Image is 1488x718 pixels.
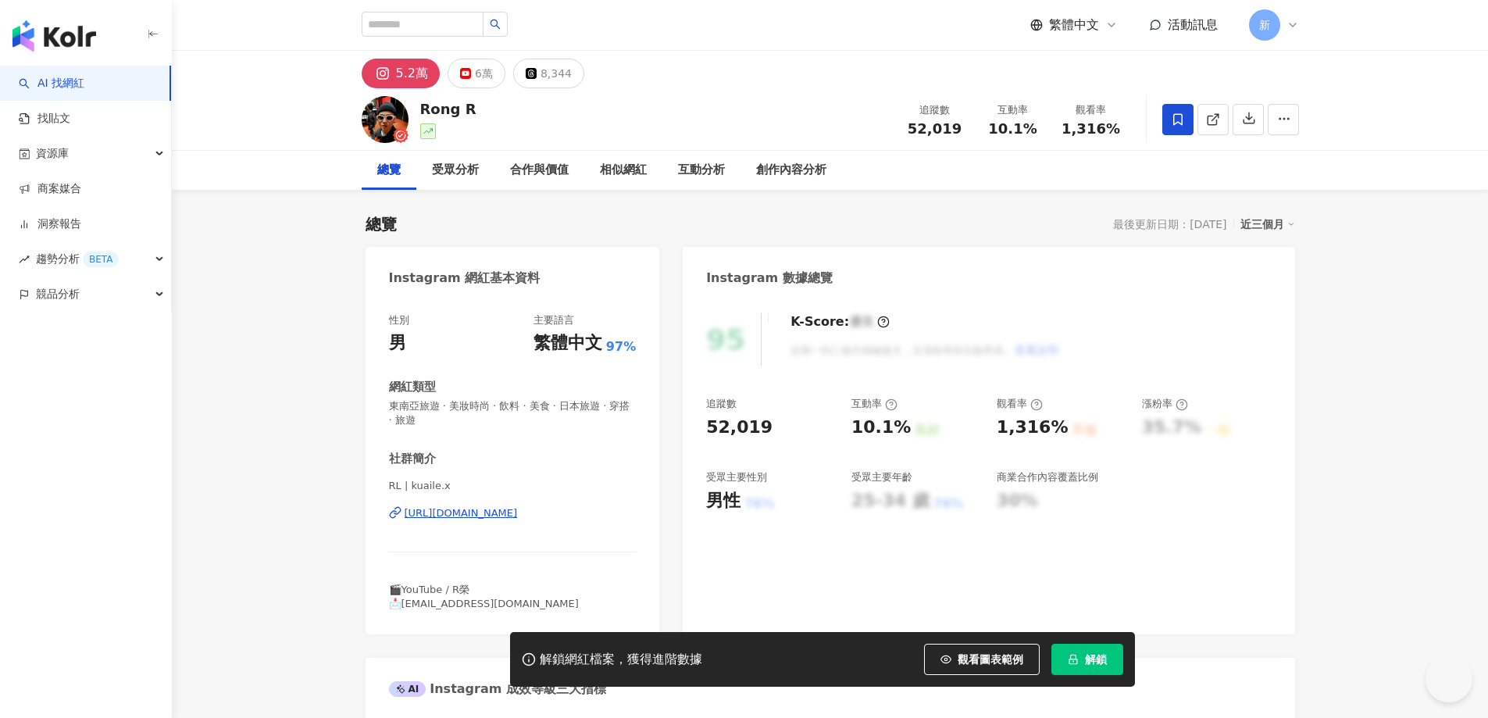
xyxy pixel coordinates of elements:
div: 受眾分析 [432,161,479,180]
span: 97% [606,338,636,355]
span: search [490,19,501,30]
a: [URL][DOMAIN_NAME] [389,506,637,520]
div: Instagram 成效等級三大指標 [389,680,606,698]
span: 觀看圖表範例 [958,653,1023,666]
div: Instagram 網紅基本資料 [389,270,541,287]
div: 解鎖網紅檔案，獲得進階數據 [540,652,702,668]
button: 5.2萬 [362,59,440,88]
div: 互動率 [983,102,1043,118]
div: K-Score : [790,313,890,330]
div: 互動分析 [678,161,725,180]
span: 10.1% [988,121,1037,137]
span: 競品分析 [36,277,80,312]
div: 追蹤數 [706,397,737,411]
div: [URL][DOMAIN_NAME] [405,506,518,520]
a: 找貼文 [19,111,70,127]
a: 洞察報告 [19,216,81,232]
span: 資源庫 [36,136,69,171]
div: 8,344 [541,63,572,84]
div: 1,316% [997,416,1069,440]
div: 合作與價值 [510,161,569,180]
span: 解鎖 [1085,653,1107,666]
span: 繁體中文 [1049,16,1099,34]
div: 追蹤數 [905,102,965,118]
span: RL | kuaile.x [389,479,637,493]
div: 總覽 [366,213,397,235]
div: 總覽 [377,161,401,180]
div: 受眾主要性別 [706,470,767,484]
span: 趨勢分析 [36,241,119,277]
div: 主要語言 [533,313,574,327]
span: 新 [1259,16,1270,34]
div: 社群簡介 [389,451,436,467]
button: 觀看圖表範例 [924,644,1040,675]
div: 觀看率 [997,397,1043,411]
a: 商案媒合 [19,181,81,197]
div: 性別 [389,313,409,327]
span: 東南亞旅遊 · 美妝時尚 · 飲料 · 美食 · 日本旅遊 · 穿搭 · 旅遊 [389,399,637,427]
img: KOL Avatar [362,96,409,143]
div: Instagram 數據總覽 [706,270,833,287]
div: 受眾主要年齡 [851,470,912,484]
div: 互動率 [851,397,897,411]
div: 創作內容分析 [756,161,826,180]
span: lock [1068,654,1079,665]
div: 52,019 [706,416,773,440]
span: 52,019 [908,120,962,137]
div: BETA [83,252,119,267]
div: 相似網紅 [600,161,647,180]
div: 商業合作內容覆蓋比例 [997,470,1098,484]
div: 網紅類型 [389,379,436,395]
div: AI [389,681,426,697]
div: 漲粉率 [1142,397,1188,411]
div: 10.1% [851,416,911,440]
button: 6萬 [448,59,505,88]
div: 男 [389,331,406,355]
a: searchAI 找網紅 [19,76,84,91]
div: 6萬 [475,63,493,84]
div: Rong R [420,99,476,119]
button: 解鎖 [1051,644,1123,675]
div: 繁體中文 [533,331,602,355]
span: 🎬YouTube / R榮 📩[EMAIL_ADDRESS][DOMAIN_NAME] [389,584,579,609]
span: 活動訊息 [1168,17,1218,32]
button: 8,344 [513,59,584,88]
div: 觀看率 [1062,102,1121,118]
div: 最後更新日期：[DATE] [1113,218,1226,230]
span: rise [19,254,30,265]
div: 男性 [706,489,740,513]
div: 5.2萬 [396,63,428,84]
img: logo [12,20,96,52]
span: 1,316% [1062,121,1120,137]
div: 近三個月 [1240,214,1295,234]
